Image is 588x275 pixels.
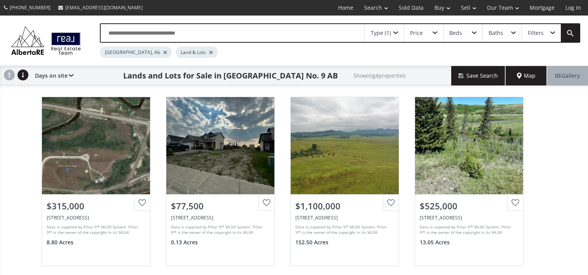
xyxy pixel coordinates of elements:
span: Gallery [555,72,580,80]
div: Map [506,66,547,85]
a: [EMAIL_ADDRESS][DOMAIN_NAME] [54,0,147,15]
span: 0.13 Acres [171,238,198,246]
span: 152.50 Acres [295,238,328,246]
div: 6 Rustler's Ridge, Rural Pincher Creek No. 9, AB T0K 1W0 [420,214,518,221]
div: Gallery [547,66,588,85]
img: Logo [8,24,84,56]
a: $525,000[STREET_ADDRESS]Data is supplied by Pillar 9™ MLS® System. Pillar 9™ is the owner of the ... [407,89,531,274]
span: [EMAIL_ADDRESS][DOMAIN_NAME] [65,4,143,11]
div: $77,500 [171,200,270,212]
div: Data is supplied by Pillar 9™ MLS® System. Pillar 9™ is the owner of the copyright in its MLS® Sy... [420,224,516,236]
div: Data is supplied by Pillar 9™ MLS® System. Pillar 9™ is the owner of the copyright in its MLS® Sy... [295,224,392,236]
div: $1,100,000 [295,200,394,212]
a: $1,100,000[STREET_ADDRESS]Data is supplied by Pillar 9™ MLS® System. Pillar 9™ is the owner of th... [283,89,407,274]
div: Land & Lots [176,47,218,58]
div: $525,000 [420,200,518,212]
div: Beds [449,30,462,36]
div: Data is supplied by Pillar 9™ MLS® System. Pillar 9™ is the owner of the copyright in its MLS® Sy... [47,224,143,236]
h1: Lands and Lots for Sale in [GEOGRAPHIC_DATA] No. 9 AB [123,70,338,81]
div: 5-4 Township, Rural Pincher Creek No. 9, AB T0K 1W0 [295,214,394,221]
div: 1 Rustler's Ridge, Rural Pincher Creek No. 9, AB T0K1W0 [47,214,145,221]
div: [GEOGRAPHIC_DATA], Ab [100,47,172,58]
div: $315,000 [47,200,145,212]
div: Baths [489,30,503,36]
div: Filters [528,30,544,36]
div: Data is supplied by Pillar 9™ MLS® System. Pillar 9™ is the owner of the copyright in its MLS® Sy... [171,224,268,236]
button: Save Search [451,66,506,85]
a: $77,500[STREET_ADDRESS]Data is supplied by Pillar 9™ MLS® System. Pillar 9™ is the owner of the c... [158,89,283,274]
span: 13.05 Acres [420,238,450,246]
span: Map [517,72,536,80]
div: Days on site [31,66,73,85]
div: Type (1) [371,30,391,36]
span: 8.80 Acres [47,238,73,246]
div: Price [410,30,423,36]
a: $315,000[STREET_ADDRESS]Data is supplied by Pillar 9™ MLS® System. Pillar 9™ is the owner of the ... [34,89,158,274]
h2: Showing 4 properties [353,73,406,78]
span: [PHONE_NUMBER] [10,4,51,11]
div: 1118 Briar Road, Pincher Creek, AB T0K1W0 [171,214,270,221]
